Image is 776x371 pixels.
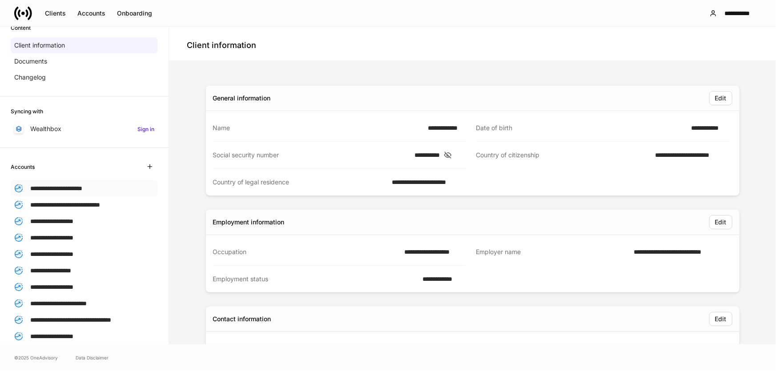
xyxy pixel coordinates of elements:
button: Clients [39,6,72,20]
div: Clients [45,10,66,16]
h6: Content [11,24,31,32]
div: Accounts [77,10,105,16]
div: Onboarding [117,10,152,16]
h4: Client information [187,40,256,51]
button: Edit [709,215,732,229]
div: Edit [715,316,727,322]
div: Name [213,124,422,132]
div: Employment status [213,275,418,283]
div: Country of legal residence [213,178,387,187]
p: Documents [14,57,47,66]
a: Client information [11,37,158,53]
p: Wealthbox [30,124,61,133]
div: Occupation [213,247,399,256]
h6: Sign in [137,125,154,133]
button: Onboarding [111,6,158,20]
h6: Syncing with [11,107,43,116]
div: Date of birth [476,124,686,132]
h6: Accounts [11,163,35,171]
p: Client information [14,41,65,50]
div: Country of citizenship [476,151,650,160]
div: Edit [715,219,727,225]
button: Accounts [72,6,111,20]
span: © 2025 OneAdvisory [14,354,58,361]
div: General information [213,94,271,103]
a: Documents [11,53,158,69]
div: Social security number [213,151,410,160]
div: Contact information [213,315,271,323]
a: Data Disclaimer [76,354,109,361]
a: Changelog [11,69,158,85]
div: Employer name [476,247,629,257]
button: Edit [709,312,732,326]
div: Employment information [213,218,285,227]
p: Changelog [14,73,46,82]
div: Edit [715,95,727,101]
button: Edit [709,91,732,105]
a: WealthboxSign in [11,121,158,137]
